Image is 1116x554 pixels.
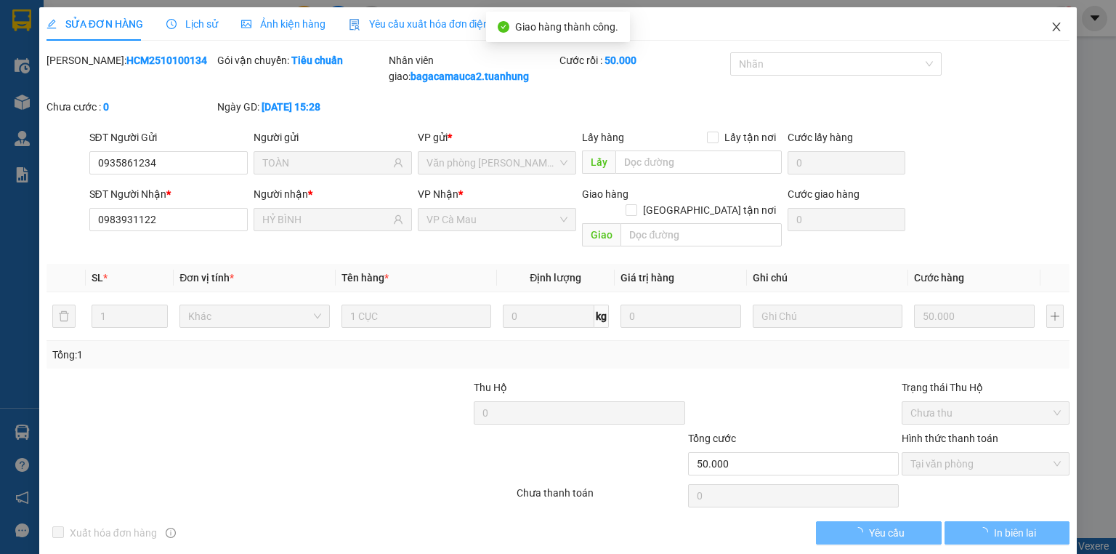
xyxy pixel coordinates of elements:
[46,99,214,115] div: Chưa cước :
[341,305,491,328] input: VD: Bàn, Ghế
[945,521,1070,545] button: In biên lai
[1051,21,1062,33] span: close
[620,305,741,328] input: 0
[914,272,964,284] span: Cước hàng
[426,209,567,230] span: VP Cà Mau
[902,380,1069,396] div: Trạng thái Thu Hộ
[241,18,325,30] span: Ảnh kiện hàng
[910,402,1061,424] span: Chưa thu
[254,186,412,202] div: Người nhận
[426,152,567,174] span: Văn phòng Hồ Chí Minh
[620,223,782,246] input: Dọc đường
[474,382,507,393] span: Thu Hộ
[349,18,502,30] span: Yêu cầu xuất hóa đơn điện tử
[262,155,390,171] input: Tên người gửi
[418,188,458,200] span: VP Nhận
[582,132,624,143] span: Lấy hàng
[530,272,581,284] span: Định lượng
[389,52,557,84] div: Nhân viên giao:
[217,52,385,68] div: Gói vận chuyển:
[747,264,908,292] th: Ghi chú
[411,71,529,82] b: bagacamauca2.tuanhung
[994,525,1036,541] span: In biên lai
[418,129,576,145] div: VP gửi
[869,525,905,541] span: Yêu cầu
[515,485,686,510] div: Chưa thanh toán
[604,55,636,66] b: 50.000
[498,21,509,33] span: check-circle
[788,188,860,200] label: Cước giao hàng
[254,129,412,145] div: Người gửi
[103,101,109,113] b: 0
[1036,7,1077,48] button: Close
[89,186,248,202] div: SĐT Người Nhận
[179,272,234,284] span: Đơn vị tính
[46,18,143,30] span: SỬA ĐƠN HÀNG
[816,521,942,545] button: Yêu cầu
[914,305,1035,328] input: 0
[166,19,177,29] span: clock-circle
[393,214,403,225] span: user
[788,208,905,231] input: Cước giao hàng
[393,158,403,168] span: user
[594,305,609,328] span: kg
[753,305,902,328] input: Ghi Chú
[788,151,905,174] input: Cước lấy hàng
[188,305,320,327] span: Khác
[262,212,390,228] input: Tên người nhận
[902,433,998,444] label: Hình thức thanh toán
[582,150,615,174] span: Lấy
[515,21,618,33] span: Giao hàng thành công.
[217,99,385,115] div: Ngày GD:
[910,453,1061,475] span: Tại văn phòng
[637,202,782,218] span: [GEOGRAPHIC_DATA] tận nơi
[64,525,163,541] span: Xuất hóa đơn hàng
[89,129,248,145] div: SĐT Người Gửi
[788,132,853,143] label: Cước lấy hàng
[559,52,727,68] div: Cước rồi :
[688,433,736,444] span: Tổng cước
[241,19,251,29] span: picture
[126,55,207,66] b: HCM2510100134
[582,223,620,246] span: Giao
[719,129,782,145] span: Lấy tận nơi
[1046,305,1064,328] button: plus
[349,19,360,31] img: icon
[52,347,432,363] div: Tổng: 1
[92,272,103,284] span: SL
[166,528,176,538] span: info-circle
[582,188,628,200] span: Giao hàng
[166,18,218,30] span: Lịch sử
[52,305,76,328] button: delete
[46,52,214,68] div: [PERSON_NAME]:
[620,272,674,284] span: Giá trị hàng
[978,527,994,537] span: loading
[615,150,782,174] input: Dọc đường
[853,527,869,537] span: loading
[291,55,343,66] b: Tiêu chuẩn
[341,272,389,284] span: Tên hàng
[46,19,57,29] span: edit
[262,101,320,113] b: [DATE] 15:28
